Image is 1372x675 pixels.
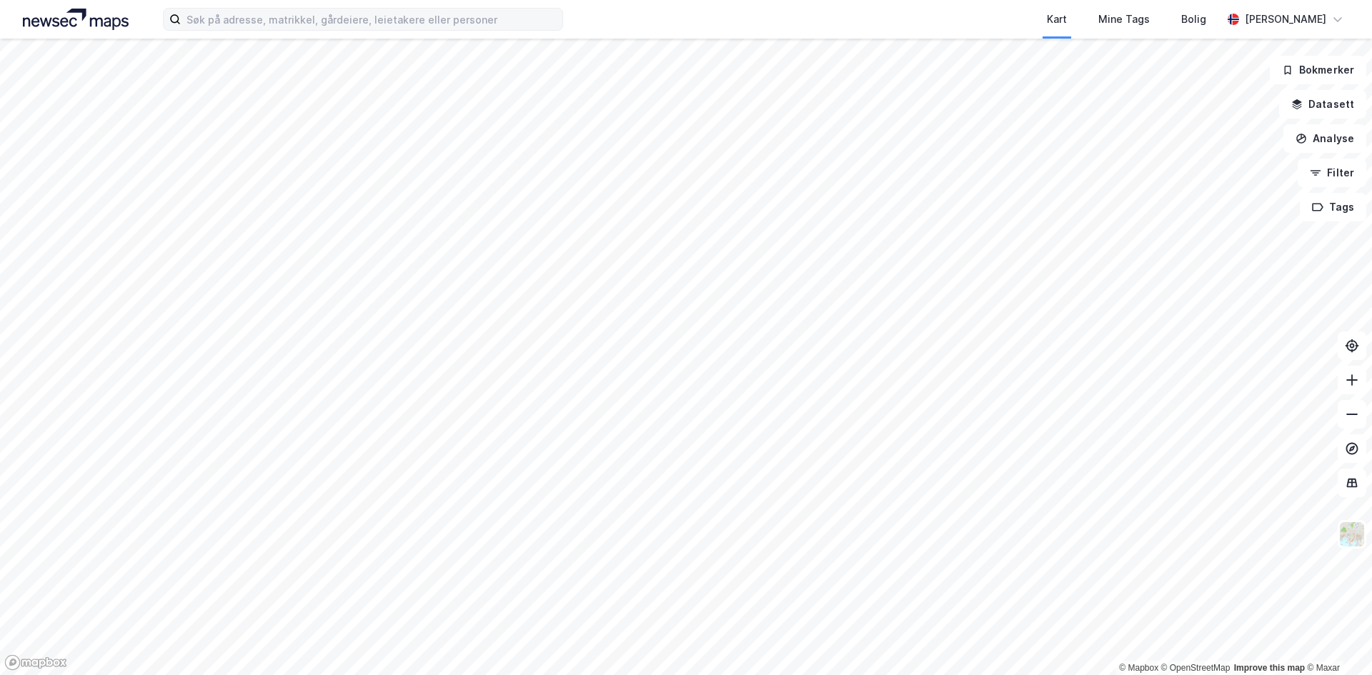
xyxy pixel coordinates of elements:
input: Søk på adresse, matrikkel, gårdeiere, leietakere eller personer [181,9,562,30]
div: Kart [1047,11,1067,28]
div: Kontrollprogram for chat [1301,606,1372,675]
a: Improve this map [1234,663,1305,673]
div: Mine Tags [1098,11,1150,28]
button: Tags [1300,193,1366,221]
button: Bokmerker [1270,56,1366,84]
a: OpenStreetMap [1161,663,1231,673]
div: [PERSON_NAME] [1245,11,1326,28]
img: Z [1338,521,1366,548]
div: Bolig [1181,11,1206,28]
button: Datasett [1279,90,1366,119]
img: logo.a4113a55bc3d86da70a041830d287a7e.svg [23,9,129,30]
a: Mapbox homepage [4,654,67,671]
a: Mapbox [1119,663,1158,673]
iframe: Chat Widget [1301,606,1372,675]
button: Filter [1298,159,1366,187]
button: Analyse [1283,124,1366,153]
